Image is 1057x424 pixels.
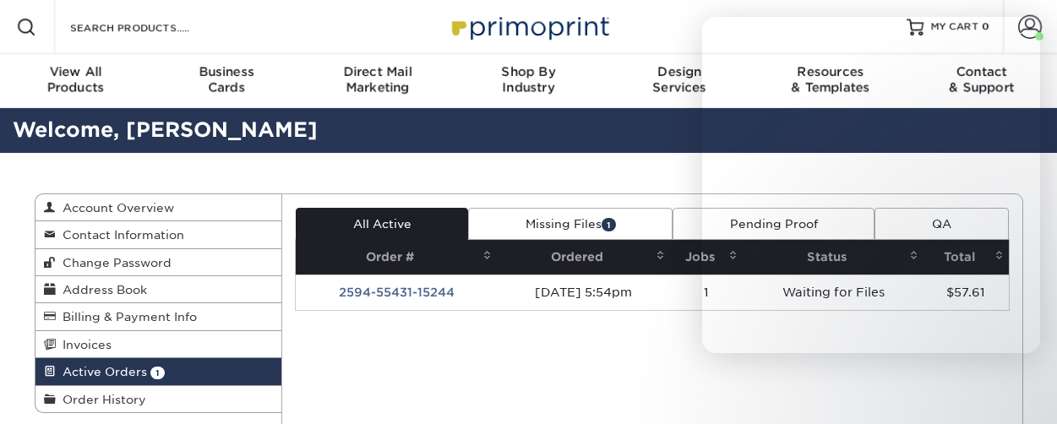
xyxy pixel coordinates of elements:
td: 2594-55431-15244 [296,275,497,310]
a: All Active [296,208,468,240]
th: Jobs [670,240,743,275]
a: Billing & Payment Info [35,303,282,330]
a: Change Password [35,249,282,276]
a: Address Book [35,276,282,303]
a: Invoices [35,331,282,358]
a: Contact Information [35,221,282,248]
div: Industry [453,64,604,95]
span: Business [151,64,302,79]
td: [DATE] 5:54pm [497,275,670,310]
iframe: Intercom live chat [702,17,1040,353]
span: 1 [602,218,616,231]
a: Missing Files1 [468,208,673,240]
span: 1 [150,367,165,379]
span: Address Book [56,283,147,296]
span: Change Password [56,256,172,269]
a: Direct MailMarketing [302,54,453,108]
a: Shop ByIndustry [453,54,604,108]
th: Order # [296,240,497,275]
div: Marketing [302,64,453,95]
span: Direct Mail [302,64,453,79]
a: Pending Proof [673,208,874,240]
a: BusinessCards [151,54,302,108]
span: Billing & Payment Info [56,310,197,323]
input: SEARCH PRODUCTS..... [68,17,233,37]
th: Ordered [497,240,670,275]
td: 1 [670,275,743,310]
span: Design [604,64,755,79]
span: Account Overview [56,201,174,215]
div: Services [604,64,755,95]
span: Shop By [453,64,604,79]
span: Invoices [56,338,112,351]
a: Account Overview [35,194,282,221]
a: Active Orders 1 [35,358,282,385]
iframe: Intercom live chat [1000,367,1040,407]
div: Cards [151,64,302,95]
a: Order History [35,386,282,412]
span: Contact Information [56,228,184,242]
img: Primoprint [444,8,613,45]
a: DesignServices [604,54,755,108]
